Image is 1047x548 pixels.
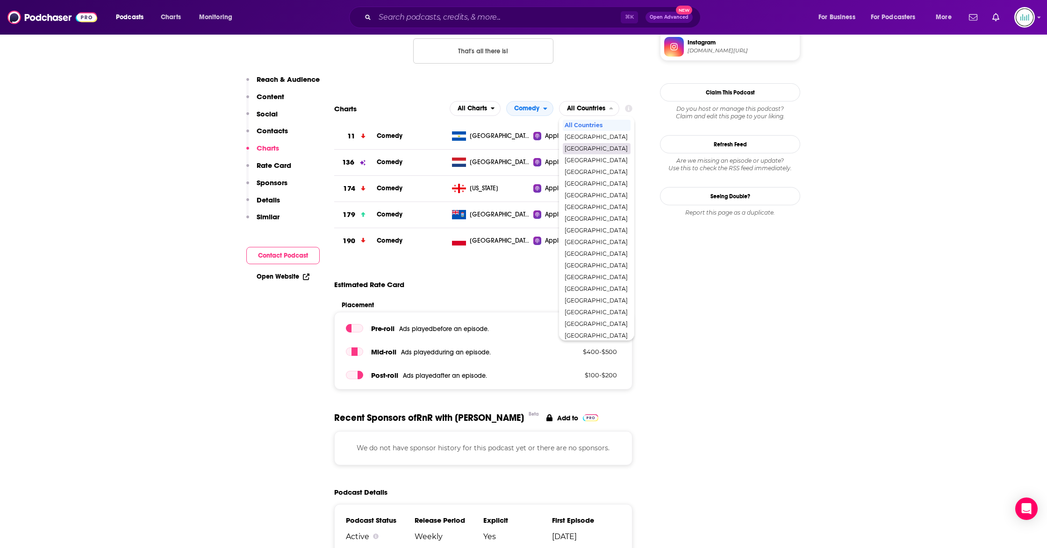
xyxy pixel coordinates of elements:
button: Nothing here. [413,38,553,64]
span: Apple [545,236,563,245]
button: Similar [246,212,280,230]
span: Instagram [688,38,796,47]
a: [GEOGRAPHIC_DATA] [448,158,534,167]
h3: 179 [343,209,355,220]
p: $ 100 - $ 200 [556,371,617,379]
span: [GEOGRAPHIC_DATA] [565,333,628,339]
a: Apple [533,184,581,193]
button: Show profile menu [1014,7,1035,28]
button: Contact Podcast [246,247,320,264]
span: [GEOGRAPHIC_DATA] [565,274,628,280]
button: Claim This Podcast [660,83,800,101]
div: All Countries [563,120,631,131]
h2: Platforms [450,101,501,116]
span: Netherlands [470,158,531,167]
button: open menu [865,10,929,25]
span: [GEOGRAPHIC_DATA] [565,286,628,292]
span: Comedy [377,210,402,218]
button: Charts [246,144,279,161]
a: Comedy [377,158,402,166]
span: [GEOGRAPHIC_DATA] [565,251,628,257]
div: Chile [563,260,631,271]
input: Search podcasts, credits, & more... [375,10,621,25]
button: Rate Card [246,161,291,178]
p: Similar [257,212,280,221]
button: Contacts [246,126,288,144]
span: Pre -roll [371,324,394,333]
span: [GEOGRAPHIC_DATA] [565,321,628,327]
p: $ 200 - $ 300 [556,324,617,332]
div: Brazil [563,202,631,213]
div: Austria [563,166,631,178]
a: Show notifications dropdown [989,9,1003,25]
p: Contacts [257,126,288,135]
div: Bulgaria [563,213,631,224]
div: United States [563,131,631,143]
div: Cambodia [563,225,631,236]
span: Apple [545,131,563,141]
span: Apple [545,158,563,167]
div: Bahrain [563,178,631,189]
span: Charts [161,11,181,24]
button: close menu [559,101,619,116]
span: Ads played before an episode . [399,325,489,333]
span: [GEOGRAPHIC_DATA] [565,169,628,175]
span: All Countries [567,105,605,112]
span: Comedy [514,105,539,112]
span: [GEOGRAPHIC_DATA] [565,146,628,151]
a: Apple [533,131,581,141]
h3: 11 [347,131,355,142]
span: Monitoring [199,11,232,24]
span: Estimated Rate Card [334,276,404,294]
span: Comedy [377,184,402,192]
span: instagram.com/courtneyact [688,47,796,54]
a: Instagram[DOMAIN_NAME][URL] [664,37,796,57]
img: Podchaser - Follow, Share and Rate Podcasts [7,8,97,26]
span: Ads played after an episode . [403,372,487,380]
span: Poland [470,236,531,245]
a: Seeing Double? [660,187,800,205]
div: Costa Rica [563,283,631,295]
a: Apple [533,210,581,219]
a: Comedy [377,237,402,245]
div: Egypt [563,318,631,330]
span: Mid -roll [371,347,396,356]
h3: Release Period [415,516,483,525]
span: Apple [545,210,563,219]
div: Colombia [563,272,631,283]
a: Apple [533,158,581,167]
a: [GEOGRAPHIC_DATA] [448,236,534,245]
button: Details [246,195,280,213]
a: Comedy [377,132,402,140]
div: El Salvador [563,330,631,341]
h2: Charts [334,104,357,113]
span: [GEOGRAPHIC_DATA] [565,228,628,233]
span: Recent Sponsors of RnR with [PERSON_NAME] [334,412,524,424]
span: Podcasts [116,11,143,24]
button: Reach & Audience [246,75,320,92]
a: Add to [546,412,598,424]
h3: Podcast Status [346,516,415,525]
button: open menu [193,10,244,25]
div: Belgium [563,190,631,201]
span: [GEOGRAPHIC_DATA] [565,263,628,268]
h3: Explicit [483,516,552,525]
span: New [676,6,693,14]
button: Social [246,109,278,127]
p: Details [257,195,280,204]
p: Reach & Audience [257,75,320,84]
p: $ 400 - $ 500 [556,348,617,355]
div: Active [346,532,415,541]
span: Post -roll [371,371,398,380]
a: Open Website [257,273,309,281]
span: All Charts [458,105,487,112]
span: Cayman Islands [470,210,531,219]
button: open menu [812,10,867,25]
button: Refresh Feed [660,135,800,153]
p: Charts [257,144,279,152]
span: For Business [818,11,855,24]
